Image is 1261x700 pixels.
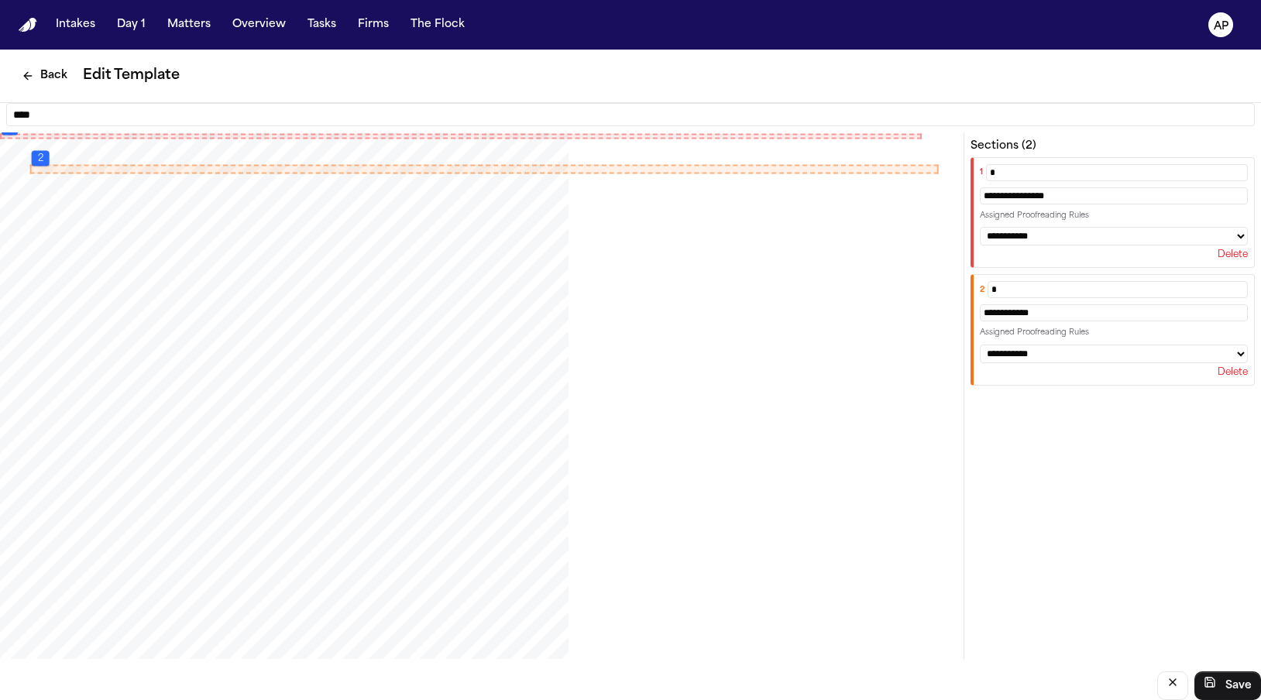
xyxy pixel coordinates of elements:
span: 2 [980,285,984,295]
h4: Sections ( 2 ) [971,139,1255,154]
button: Tasks [301,11,342,39]
div: 2Assigned Proofreading RulesDelete [971,274,1255,385]
button: save template [1194,671,1261,700]
div: 2 [30,165,939,174]
button: Firms [352,11,395,39]
button: Delete [1218,366,1248,379]
button: Matters [161,11,217,39]
h2: Edit Template [83,65,180,87]
button: The Flock [404,11,471,39]
span: 1 [980,167,983,177]
div: 1Assigned Proofreading RulesDelete [971,157,1255,268]
button: cancel [1157,671,1188,700]
div: 2 [32,151,50,166]
button: Back [12,62,77,90]
div: Assigned Proofreading Rules [980,328,1248,338]
button: Day 1 [111,11,152,39]
button: Overview [226,11,292,39]
img: Finch Logo [19,18,37,33]
div: Assigned Proofreading Rules [980,211,1248,221]
a: Home [19,18,37,33]
button: Intakes [50,11,101,39]
button: Delete [1218,249,1248,261]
